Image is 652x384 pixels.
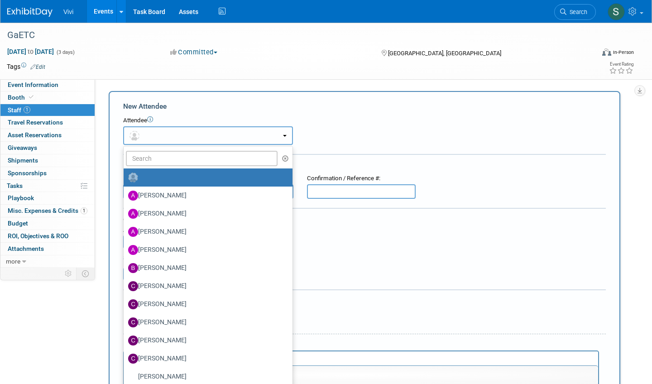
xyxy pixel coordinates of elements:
[0,217,95,230] a: Budget
[128,209,138,219] img: A.jpg
[128,188,283,203] label: [PERSON_NAME]
[8,169,47,177] span: Sponsorships
[0,91,95,104] a: Booth
[128,173,138,182] img: Unassigned-User-Icon.png
[128,351,283,366] label: [PERSON_NAME]
[128,281,138,291] img: C.jpg
[128,299,138,309] img: C.jpg
[307,174,416,183] div: Confirmation / Reference #:
[0,255,95,268] a: more
[8,119,63,126] span: Travel Reservations
[128,245,138,255] img: A.jpg
[0,142,95,154] a: Giveaways
[7,8,53,17] img: ExhibitDay
[123,101,606,111] div: New Attendee
[388,50,501,57] span: [GEOGRAPHIC_DATA], [GEOGRAPHIC_DATA]
[128,243,283,257] label: [PERSON_NAME]
[81,207,87,214] span: 1
[0,129,95,141] a: Asset Reservations
[8,207,87,214] span: Misc. Expenses & Credits
[26,48,35,55] span: to
[0,180,95,192] a: Tasks
[30,64,45,70] a: Edit
[128,263,138,273] img: B.jpg
[128,370,283,384] label: [PERSON_NAME]
[7,48,54,56] span: [DATE] [DATE]
[8,106,30,114] span: Staff
[7,62,45,71] td: Tags
[123,216,606,224] div: Cost:
[123,161,606,170] div: Registration / Ticket Info (optional)
[128,227,138,237] img: A.jpg
[8,232,68,240] span: ROI, Objectives & ROO
[8,81,58,88] span: Event Information
[126,151,278,166] input: Search
[541,47,634,61] div: Event Format
[128,297,283,312] label: [PERSON_NAME]
[8,194,34,202] span: Playbook
[128,191,138,201] img: A.jpg
[123,296,606,305] div: Misc. Attachments & Notes
[554,4,596,20] a: Search
[128,225,283,239] label: [PERSON_NAME]
[0,205,95,217] a: Misc. Expenses & Credits1
[0,243,95,255] a: Attachments
[24,106,30,113] span: 1
[128,336,138,346] img: C.jpg
[6,258,20,265] span: more
[0,104,95,116] a: Staff1
[128,317,138,327] img: C.jpg
[77,268,95,279] td: Toggle Event Tabs
[602,48,611,56] img: Format-Inperson.png
[167,48,221,57] button: Committed
[566,9,587,15] span: Search
[128,333,283,348] label: [PERSON_NAME]
[0,192,95,204] a: Playbook
[0,79,95,91] a: Event Information
[128,261,283,275] label: [PERSON_NAME]
[7,182,23,189] span: Tasks
[123,116,606,125] div: Attendee
[29,95,34,100] i: Booth reservation complete
[8,94,35,101] span: Booth
[0,167,95,179] a: Sponsorships
[608,3,625,20] img: Sara Membreno
[61,268,77,279] td: Personalize Event Tab Strip
[123,341,599,349] div: Notes
[0,154,95,167] a: Shipments
[128,315,283,330] label: [PERSON_NAME]
[609,62,633,67] div: Event Rating
[56,49,75,55] span: (3 days)
[0,116,95,129] a: Travel Reservations
[8,157,38,164] span: Shipments
[128,206,283,221] label: [PERSON_NAME]
[8,220,28,227] span: Budget
[8,245,44,252] span: Attachments
[0,230,95,242] a: ROI, Objectives & ROO
[63,8,73,15] span: Vivi
[613,49,634,56] div: In-Person
[8,131,62,139] span: Asset Reservations
[128,279,283,293] label: [PERSON_NAME]
[8,144,37,151] span: Giveaways
[4,27,580,43] div: GaETC
[128,354,138,364] img: C.jpg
